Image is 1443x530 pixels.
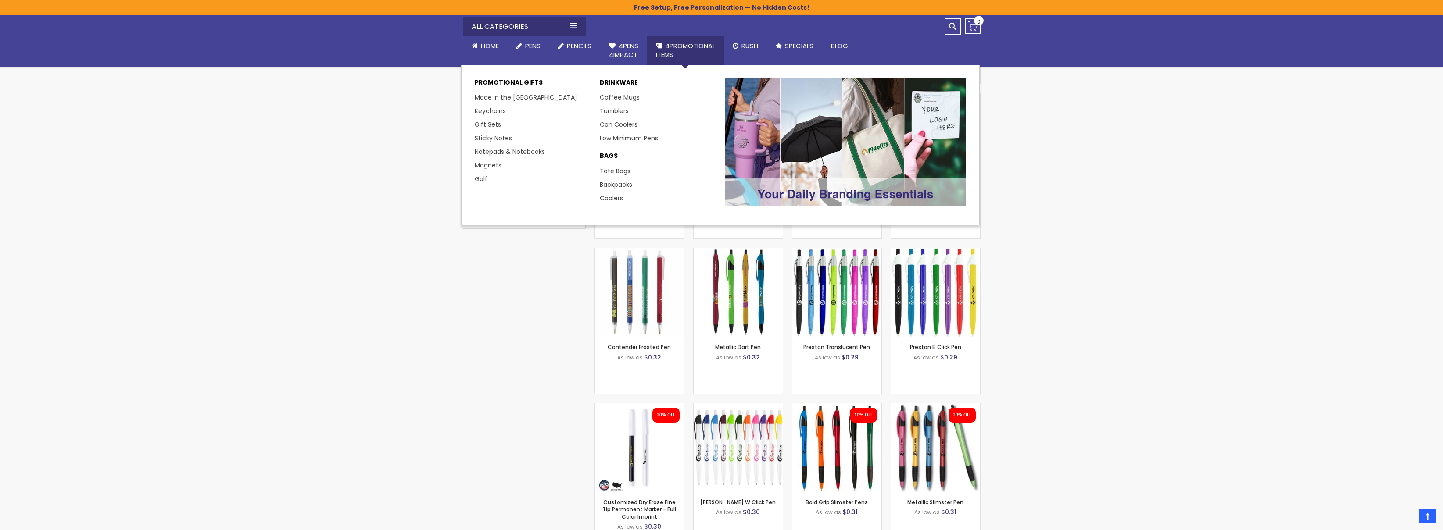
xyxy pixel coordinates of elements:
div: 10% OFF [854,412,873,418]
span: As low as [816,509,841,516]
a: Metallic Slimster Pen [891,403,980,410]
span: As low as [913,354,939,361]
img: Promotional-Pens [725,78,966,207]
img: Metallic Dart Pen [694,248,783,337]
a: Coffee Mugs [600,93,640,102]
a: Customized Dry Erase Fine Tip Permanent Marker - Full Color Imprint [595,403,684,410]
a: Preston Translucent Pen [792,248,881,255]
a: [PERSON_NAME] W Click Pen [700,498,776,506]
a: Preston W Click Pen [694,403,783,410]
div: 20% OFF [953,412,971,418]
a: Specials [767,36,822,56]
a: 4PROMOTIONALITEMS [647,36,724,65]
a: Made in the [GEOGRAPHIC_DATA] [475,93,577,102]
a: Contender Frosted Pen [595,248,684,255]
span: Blog [831,41,848,50]
a: Metallic Dart Pen [715,343,761,351]
span: Specials [785,41,813,50]
a: Rush [724,36,767,56]
a: Sticky Notes [475,134,512,142]
img: Preston Translucent Pen [792,248,881,337]
a: Customized Dry Erase Fine Tip Permanent Marker - Full Color Imprint [602,498,676,520]
a: Preston Translucent Pen [803,343,870,351]
span: 4Pens 4impact [609,41,638,59]
img: Preston B Click Pen [891,248,980,337]
a: Pencils [549,36,600,56]
a: Metallic Slimster Pen [907,498,963,506]
a: Bold Grip Slimster Promotional Pens [792,403,881,410]
span: 0 [977,18,981,26]
a: BAGS [600,152,716,164]
a: Notepads & Notebooks [475,147,545,156]
img: Preston W Click Pen [694,403,783,492]
img: Customized Dry Erase Fine Tip Permanent Marker - Full Color Imprint [595,403,684,492]
span: $0.29 [841,353,859,362]
a: Bold Grip Slimster Pens [806,498,868,506]
a: Pens [508,36,549,56]
a: Low Minimum Pens [600,134,658,142]
a: Preston B Click Pen [891,248,980,255]
a: Contender Frosted Pen [608,343,671,351]
img: Bold Grip Slimster Promotional Pens [792,403,881,492]
span: $0.32 [644,353,661,362]
a: Can Coolers [600,120,637,129]
a: Blog [822,36,857,56]
span: $0.32 [743,353,760,362]
span: Pens [525,41,541,50]
a: Top [1419,509,1436,523]
p: Promotional Gifts [475,78,591,91]
span: As low as [716,509,741,516]
a: Magnets [475,161,501,170]
span: As low as [716,354,741,361]
a: Keychains [475,107,506,115]
div: 20% OFF [657,412,675,418]
span: 4PROMOTIONAL ITEMS [656,41,715,59]
span: $0.29 [940,353,957,362]
span: As low as [815,354,840,361]
div: All Categories [463,17,586,36]
span: As low as [617,354,643,361]
a: DRINKWARE [600,78,716,91]
a: 4Pens4impact [600,36,647,65]
span: Home [481,41,499,50]
a: Preston B Click Pen [910,343,961,351]
a: Home [463,36,508,56]
img: Contender Frosted Pen [595,248,684,337]
span: Pencils [567,41,591,50]
a: Metallic Dart Pen [694,248,783,255]
span: As low as [914,509,940,516]
a: Gift Sets [475,120,501,129]
a: Backpacks [600,180,632,189]
img: Metallic Slimster Pen [891,403,980,492]
a: Tumblers [600,107,629,115]
span: $0.31 [842,508,858,516]
span: Rush [741,41,758,50]
a: Golf [475,174,487,183]
span: $0.31 [941,508,956,516]
a: Tote Bags [600,167,630,175]
a: 0 [965,18,981,34]
a: Coolers [600,194,623,203]
span: $0.30 [743,508,760,516]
